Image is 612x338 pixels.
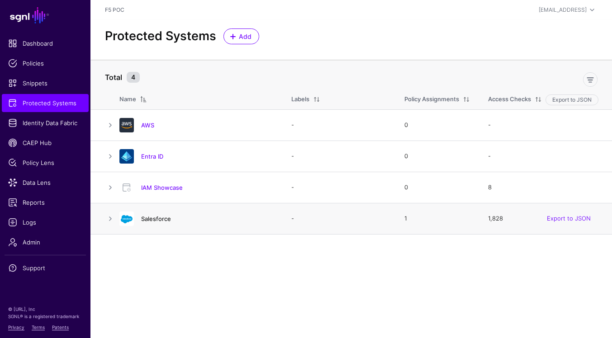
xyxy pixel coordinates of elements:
div: Labels [291,95,309,104]
td: - [282,172,395,203]
a: Snippets [2,74,89,92]
small: 4 [127,72,140,83]
a: Terms [32,324,45,330]
span: Protected Systems [8,99,82,108]
strong: Total [105,73,122,82]
button: Export to JSON [546,94,598,105]
div: Policy Assignments [404,95,459,104]
p: © [URL], Inc [8,305,82,313]
span: Policies [8,59,82,68]
img: svg+xml;base64,PHN2ZyB3aWR0aD0iNjQiIGhlaWdodD0iNjQiIHZpZXdCb3g9IjAgMCA2NCA2NCIgZmlsbD0ibm9uZSIgeG... [119,149,134,164]
p: SGNL® is a registered trademark [8,313,82,320]
td: 1 [395,203,479,234]
td: - [282,141,395,172]
td: 0 [395,141,479,172]
img: svg+xml;base64,PHN2ZyB3aWR0aD0iNjQiIGhlaWdodD0iNjQiIHZpZXdCb3g9IjAgMCA2NCA2NCIgZmlsbD0ibm9uZSIgeG... [119,118,134,132]
div: Access Checks [488,95,531,104]
span: Dashboard [8,39,82,48]
img: svg+xml;base64,PHN2ZyB3aWR0aD0iNjQiIGhlaWdodD0iNjQiIHZpZXdCb3g9IjAgMCA2NCA2NCIgZmlsbD0ibm9uZSIgeG... [119,211,134,226]
div: - [488,152,598,161]
span: Logs [8,218,82,227]
a: CAEP Hub [2,134,89,152]
td: - [282,109,395,141]
a: Policies [2,54,89,72]
a: Policy Lens [2,154,89,172]
a: SGNL [5,5,85,25]
span: Add [238,32,253,41]
a: Salesforce [141,215,171,222]
span: CAEP Hub [8,138,82,147]
div: - [488,121,598,130]
a: Entra ID [141,153,163,160]
span: Data Lens [8,178,82,187]
td: 0 [395,109,479,141]
a: Patents [52,324,69,330]
span: Admin [8,238,82,247]
a: Reports [2,193,89,211]
a: Protected Systems [2,94,89,112]
a: Export to JSON [547,215,591,222]
span: Identity Data Fabric [8,118,82,127]
a: Dashboard [2,34,89,52]
span: Support [8,263,82,272]
span: Policy Lens [8,158,82,167]
a: Identity Data Fabric [2,114,89,132]
span: Reports [8,198,82,207]
td: 0 [395,172,479,203]
span: Snippets [8,79,82,88]
a: IAM Showcase [141,184,183,191]
h2: Protected Systems [105,29,216,43]
a: Admin [2,233,89,251]
a: F5 POC [105,6,124,13]
div: 8 [488,183,598,192]
td: - [282,203,395,234]
div: 1,828 [488,214,598,223]
a: Privacy [8,324,24,330]
div: Name [119,95,136,104]
div: [EMAIL_ADDRESS] [539,6,587,14]
a: AWS [141,122,154,129]
a: Logs [2,213,89,231]
a: Data Lens [2,174,89,192]
a: Add [223,28,259,44]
